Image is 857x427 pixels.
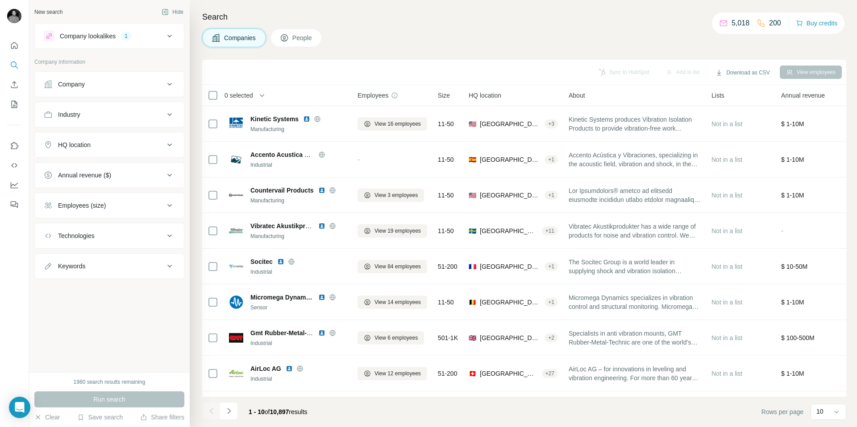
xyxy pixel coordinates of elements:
[374,263,421,271] span: View 84 employees
[7,138,21,154] button: Use Surfe on LinkedIn
[318,329,325,337] img: LinkedIn logo
[250,197,347,205] div: Manufacturing
[711,334,742,341] span: Not in a list
[250,268,347,276] div: Industrial
[270,408,289,415] span: 10,897
[480,191,541,200] span: [GEOGRAPHIC_DATA], [US_STATE]
[35,74,184,95] button: Company
[711,120,742,127] span: Not in a list
[121,32,131,40] div: 1
[60,32,116,41] div: Company lookalikes
[250,222,339,230] span: Vibratec Akustikprodukter AB
[229,331,243,345] img: Logo of Gmt Rubber-Metal-Technic
[7,157,21,173] button: Use Surfe API
[781,370,804,377] span: $ 1-10M
[781,227,783,234] span: -
[569,186,701,204] span: Lor Ipsumdolors® ametco ad elitsedd eiusmodte incididun utlabo etdolor magnaaliq en adminimveniam...
[250,257,273,266] span: Socitec
[545,263,558,271] div: + 1
[438,369,458,378] span: 51-200
[292,33,313,42] span: People
[781,299,804,306] span: $ 1-10M
[7,37,21,53] button: Quick start
[7,197,21,213] button: Feedback
[781,120,804,127] span: $ 1-10M
[711,299,742,306] span: Not in a list
[35,25,184,47] button: Company lookalikes1
[769,18,781,29] p: 200
[480,333,541,342] span: [GEOGRAPHIC_DATA], [GEOGRAPHIC_DATA], [GEOGRAPHIC_DATA]
[229,117,243,131] img: Logo of Kinetic Systems
[542,370,558,378] div: + 27
[58,262,85,271] div: Keywords
[358,117,427,131] button: View 16 employees
[35,255,184,277] button: Keywords
[7,9,21,23] img: Avatar
[438,191,454,200] span: 11-50
[58,171,111,180] div: Annual revenue ($)
[303,115,310,123] img: LinkedIn logo
[711,263,742,270] span: Not in a list
[250,364,281,373] span: AirLoc AG
[569,91,585,100] span: About
[35,134,184,156] button: HQ location
[545,120,558,128] div: + 3
[77,413,123,422] button: Save search
[732,18,749,29] p: 5,018
[7,96,21,112] button: My lists
[374,370,421,378] span: View 12 employees
[469,369,476,378] span: 🇨🇭
[35,164,184,186] button: Annual revenue ($)
[374,334,418,342] span: View 6 employees
[250,125,347,133] div: Manufacturing
[358,224,427,238] button: View 19 employees
[358,91,388,100] span: Employees
[250,304,347,312] div: Sensor
[202,11,846,23] h4: Search
[781,334,815,341] span: $ 100-500M
[140,413,184,422] button: Share filters
[711,192,742,199] span: Not in a list
[711,91,724,100] span: Lists
[545,334,558,342] div: + 2
[480,369,538,378] span: [GEOGRAPHIC_DATA], [GEOGRAPHIC_DATA]
[250,161,347,169] div: Industrial
[318,187,325,194] img: LinkedIn logo
[34,8,62,16] div: New search
[358,156,360,163] span: -
[438,226,454,235] span: 11-50
[781,263,807,270] span: $ 10-50M
[796,17,837,29] button: Buy credits
[35,225,184,246] button: Technologies
[469,191,476,200] span: 🇺🇸
[480,298,541,307] span: [GEOGRAPHIC_DATA], [GEOGRAPHIC_DATA], [GEOGRAPHIC_DATA]
[569,365,701,382] span: AirLoc AG – for innovations in leveling and vibration engineering. For more than 60 years the nam...
[438,119,454,128] span: 11-50
[249,408,265,415] span: 1 - 10
[74,378,146,386] div: 1980 search results remaining
[569,222,701,240] span: Vibratec Akustikprodukter has a wide range of products for noise and vibration control. We supply...
[781,192,804,199] span: $ 1-10M
[545,298,558,306] div: + 1
[250,293,314,302] span: Micromega Dynamics
[781,91,825,100] span: Annual revenue
[318,294,325,301] img: LinkedIn logo
[250,329,330,337] span: Gmt Rubber-Metal-Technic
[569,293,701,311] span: Micromega Dynamics specializes in vibration control and structural monitoring. Micromega Dynamics...
[229,152,243,167] img: Logo of Accento Acustica y Vibraciones
[250,186,314,195] span: Countervail Products
[358,296,427,309] button: View 14 employees
[358,331,424,345] button: View 6 employees
[358,189,424,202] button: View 3 employees
[224,33,257,42] span: Companies
[374,298,421,306] span: View 14 employees
[438,91,450,100] span: Size
[438,333,458,342] span: 501-1K
[545,191,558,199] div: + 1
[569,329,701,347] span: Specialists in anti vibration mounts, GMT Rubber-Metal-Technic are one of the world’s leading man...
[250,115,299,123] span: Kinetic Systems
[229,295,243,309] img: Logo of Micromega Dynamics
[58,80,85,89] div: Company
[711,227,742,234] span: Not in a list
[34,58,184,66] p: Company information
